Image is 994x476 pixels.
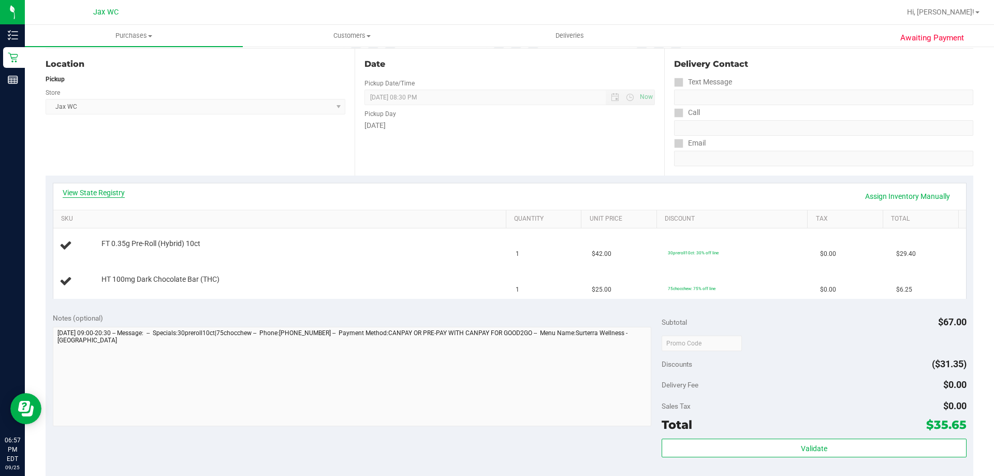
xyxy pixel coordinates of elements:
span: Hi, [PERSON_NAME]! [907,8,974,16]
a: Total [891,215,954,223]
span: $0.00 [943,400,967,411]
div: Date [364,58,654,70]
button: Validate [662,439,966,457]
span: Purchases [25,31,243,40]
label: Store [46,88,60,97]
span: Jax WC [93,8,119,17]
a: SKU [61,215,502,223]
div: Location [46,58,345,70]
span: $29.40 [896,249,916,259]
span: Sales Tax [662,402,691,410]
span: 1 [516,249,519,259]
a: Discount [665,215,803,223]
a: Customers [243,25,461,47]
span: Notes (optional) [53,314,103,322]
a: Assign Inventory Manually [858,187,957,205]
span: FT 0.35g Pre-Roll (Hybrid) 10ct [101,239,200,249]
span: $67.00 [938,316,967,327]
a: View State Registry [63,187,125,198]
inline-svg: Retail [8,52,18,63]
span: HT 100mg Dark Chocolate Bar (THC) [101,275,220,284]
a: Deliveries [461,25,679,47]
span: Subtotal [662,318,687,326]
iframe: Resource center [10,393,41,424]
p: 09/25 [5,464,20,471]
input: Format: (999) 999-9999 [674,120,973,136]
inline-svg: Reports [8,75,18,85]
span: 75chocchew: 75% off line [668,286,715,291]
span: $25.00 [592,285,611,295]
span: ($31.35) [932,358,967,369]
a: Unit Price [590,215,653,223]
input: Format: (999) 999-9999 [674,90,973,105]
p: 06:57 PM EDT [5,436,20,464]
span: Deliveries [542,31,598,40]
label: Text Message [674,75,732,90]
strong: Pickup [46,76,65,83]
span: Discounts [662,355,692,373]
span: Delivery Fee [662,381,698,389]
label: Pickup Day [364,109,396,119]
span: $0.00 [820,249,836,259]
div: [DATE] [364,120,654,131]
span: Total [662,417,692,432]
span: Validate [801,444,827,453]
div: Delivery Contact [674,58,973,70]
span: Awaiting Payment [900,32,964,44]
a: Tax [816,215,879,223]
a: Purchases [25,25,243,47]
span: 1 [516,285,519,295]
span: 30preroll10ct: 30% off line [668,250,719,255]
label: Pickup Date/Time [364,79,415,88]
span: $35.65 [926,417,967,432]
span: $0.00 [820,285,836,295]
input: Promo Code [662,336,742,351]
span: $6.25 [896,285,912,295]
label: Email [674,136,706,151]
a: Quantity [514,215,577,223]
span: Customers [243,31,460,40]
inline-svg: Inventory [8,30,18,40]
span: $0.00 [943,379,967,390]
label: Call [674,105,700,120]
span: $42.00 [592,249,611,259]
